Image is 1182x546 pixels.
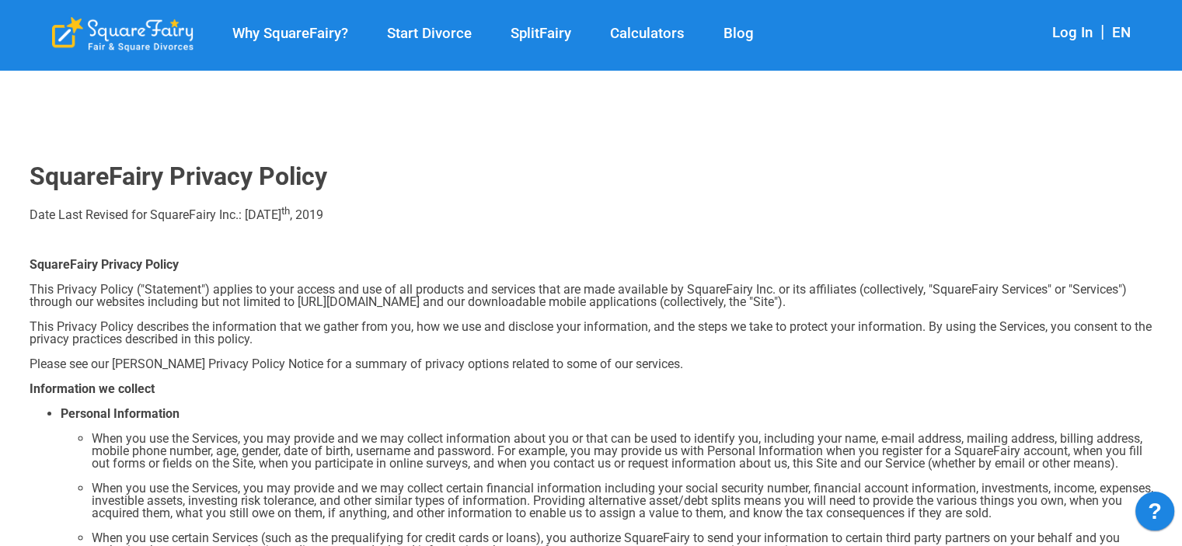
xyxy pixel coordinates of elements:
[30,207,323,222] span: Date Last Revised for SquareFairy Inc.: [DATE] , 2019
[591,25,704,43] a: Calculators
[52,17,194,52] div: SquareFairy Logo
[1052,24,1093,41] a: Log In
[213,25,368,43] a: Why SquareFairy?
[491,25,591,43] a: SplitFairy
[92,431,1142,471] span: When you use the Services, you may provide and we may collect information about you or that can b...
[30,381,155,396] span: Information we collect
[281,205,290,217] sup: th
[30,282,1127,309] span: This Privacy Policy ("Statement") applies to your access and use of all products and services tha...
[92,481,1153,520] span: When you use the Services, you may provide and we may collect certain financial information inclu...
[1112,23,1131,44] div: EN
[368,25,491,43] a: Start Divorce
[1128,484,1182,546] iframe: JSD widget
[704,25,773,43] a: Blog
[30,356,683,371] span: Please see our [PERSON_NAME] Privacy Policy Notice for a summary of privacy options related to so...
[30,257,179,272] span: SquareFairy Privacy Policy
[1093,22,1112,41] span: |
[30,319,1152,346] span: This Privacy Policy describes the information that we gather from you, how we use and disclose yo...
[61,406,180,421] strong: Personal Information
[30,164,1153,189] h1: SquareFairy Privacy Policy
